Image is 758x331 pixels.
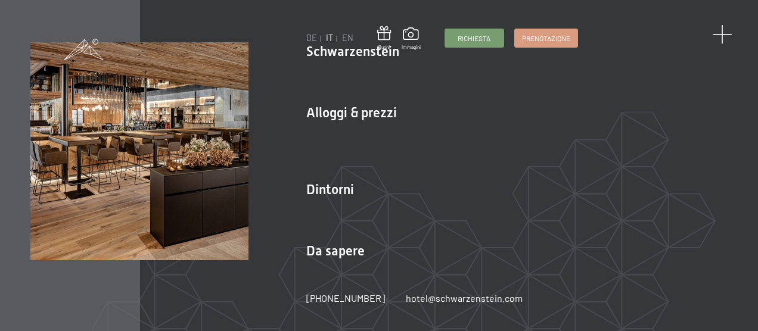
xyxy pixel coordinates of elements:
[377,44,391,51] span: Buoni
[406,292,523,305] a: hotel@schwarzenstein.com
[515,29,577,47] a: Prenotazione
[326,33,333,43] a: IT
[306,292,385,304] span: [PHONE_NUMBER]
[458,33,490,43] span: Richiesta
[522,33,570,43] span: Prenotazione
[306,33,317,43] a: DE
[402,44,421,51] span: Immagini
[342,33,353,43] a: EN
[402,27,421,50] a: Immagini
[306,292,385,305] a: [PHONE_NUMBER]
[377,26,391,51] a: Buoni
[445,29,504,47] a: Richiesta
